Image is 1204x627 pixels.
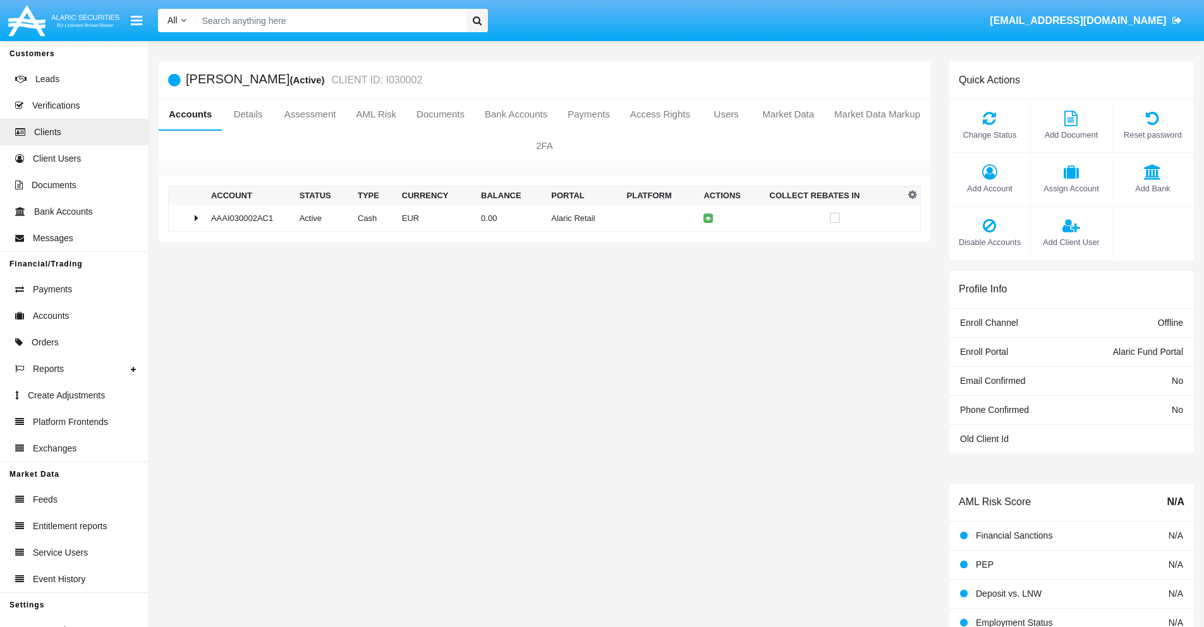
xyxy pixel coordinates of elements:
td: AAAI030002AC1 [206,205,295,232]
th: Type [353,186,397,205]
span: No [1172,405,1183,415]
a: Details [222,99,274,129]
span: Client Users [33,152,81,165]
span: Add Client User [1037,236,1105,248]
span: Offline [1158,318,1183,328]
span: Messages [33,232,73,245]
span: Clients [34,126,61,139]
span: Deposit vs. LNW [976,588,1042,599]
th: Status [295,186,353,205]
span: Email Confirmed [960,376,1025,386]
span: Add Document [1037,129,1105,141]
span: Disable Accounts [956,236,1024,248]
a: Accounts [159,99,222,129]
span: Leads [35,73,59,86]
span: Feeds [33,493,58,506]
a: Users [700,99,752,129]
span: Phone Confirmed [960,405,1029,415]
a: All [158,14,196,27]
th: Actions [698,186,764,205]
a: Documents [406,99,475,129]
span: Verifications [32,99,80,112]
img: Logo image [6,2,121,39]
h5: [PERSON_NAME] [186,73,422,87]
span: N/A [1169,530,1183,540]
span: Enroll Channel [960,318,1018,328]
span: Service Users [33,546,88,559]
span: Platform Frontends [33,415,108,429]
h6: AML Risk Score [959,496,1031,508]
th: Portal [546,186,621,205]
span: Reset password [1119,129,1187,141]
span: Add Bank [1119,182,1187,194]
small: CLIENT ID: I030002 [329,75,423,85]
span: Enroll Portal [960,347,1008,357]
td: Cash [353,205,397,232]
span: Bank Accounts [34,205,93,218]
span: Entitlement reports [33,520,107,533]
a: [EMAIL_ADDRESS][DOMAIN_NAME] [984,3,1188,39]
a: Market Data [752,99,824,129]
a: Assessment [274,99,346,129]
span: Documents [32,179,76,192]
span: Event History [33,573,85,586]
span: N/A [1167,494,1184,510]
a: Payments [557,99,620,129]
th: Currency [397,186,476,205]
span: N/A [1169,588,1183,599]
span: Change Status [956,129,1024,141]
th: Collect Rebates In [765,186,905,205]
td: Alaric Retail [546,205,621,232]
div: (Active) [289,73,328,87]
th: Account [206,186,295,205]
td: EUR [397,205,476,232]
th: Balance [476,186,546,205]
td: Active [295,205,353,232]
span: Alaric Fund Portal [1113,347,1183,357]
span: Accounts [33,309,70,323]
input: Search [196,9,462,32]
th: Platform [622,186,699,205]
span: All [167,15,178,25]
span: Exchanges [33,442,76,455]
h6: Profile Info [959,283,1007,295]
a: 2FA [159,131,930,161]
td: 0.00 [476,205,546,232]
a: Market Data Markup [824,99,930,129]
span: [EMAIL_ADDRESS][DOMAIN_NAME] [990,15,1166,26]
span: Create Adjustments [28,389,105,402]
span: Add Account [956,182,1024,194]
span: Reports [33,362,64,376]
span: Assign Account [1037,182,1105,194]
span: Old Client Id [960,434,1009,444]
span: PEP [976,559,994,570]
span: N/A [1169,559,1183,570]
a: Access Rights [620,99,700,129]
span: Financial Sanctions [976,530,1052,540]
h6: Quick Actions [959,74,1020,86]
span: Payments [33,283,72,296]
span: Orders [32,336,59,349]
a: AML Risk [346,99,406,129]
span: No [1172,376,1183,386]
a: Bank Accounts [475,99,557,129]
